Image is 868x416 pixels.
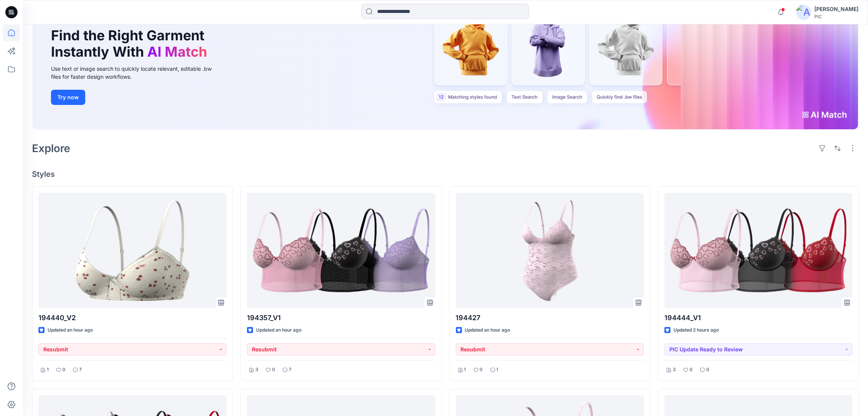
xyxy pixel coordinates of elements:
[674,326,719,334] p: Updated 2 hours ago
[664,313,852,323] p: 194444_V1
[456,313,644,323] p: 194427
[38,313,226,323] p: 194440_V2
[51,65,222,81] div: Use text or image search to quickly locate relevant, editable .bw files for faster design workflows.
[497,366,499,374] p: 1
[48,326,93,334] p: Updated an hour ago
[79,366,82,374] p: 7
[255,366,258,374] p: 3
[247,313,435,323] p: 194357_V1
[673,366,676,374] p: 3
[47,366,49,374] p: 1
[32,142,70,154] h2: Explore
[289,366,291,374] p: 7
[62,366,65,374] p: 0
[51,90,85,105] button: Try now
[147,43,207,60] span: AI Match
[256,326,301,334] p: Updated an hour ago
[32,170,859,179] h4: Styles
[706,366,709,374] p: 0
[690,366,693,374] p: 0
[456,193,644,308] a: 194427
[796,5,811,20] img: avatar
[814,5,858,14] div: [PERSON_NAME]
[38,193,226,308] a: 194440_V2
[51,27,211,60] h1: Find the Right Garment Instantly With
[664,193,852,308] a: 194444_V1
[247,193,435,308] a: 194357_V1
[480,366,483,374] p: 0
[465,326,510,334] p: Updated an hour ago
[464,366,466,374] p: 1
[814,14,858,19] div: PIC
[272,366,275,374] p: 0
